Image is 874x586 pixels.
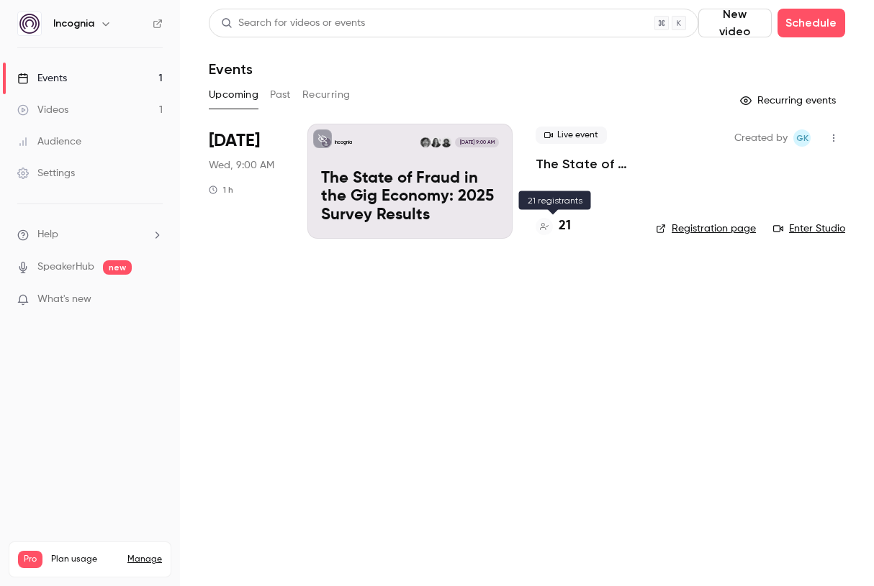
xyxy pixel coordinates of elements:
span: Help [37,227,58,242]
div: Videos [17,103,68,117]
a: Registration page [656,221,756,236]
button: Schedule [778,9,845,37]
button: Recurring events [734,89,845,112]
a: Enter Studio [773,221,845,236]
div: Sep 24 Wed, 12:00 PM (America/New York) [209,124,284,239]
div: Audience [17,134,81,149]
span: [DATE] [209,129,260,152]
img: Felix Efren Gonzalez Reyes [441,137,451,147]
h4: 21 [559,216,571,236]
iframe: Noticeable Trigger [145,293,163,306]
a: Manage [127,554,162,565]
h6: Incognia [53,17,94,31]
h1: Events [209,60,253,78]
img: Maria Sassetti [431,137,441,147]
img: Incognia [18,12,41,35]
a: SpeakerHub [37,260,94,275]
div: 1 h [209,184,233,196]
div: Events [17,71,67,86]
a: The State of Fraud in the Gig Economy: 2025 Survey ResultsIncogniaFelix Efren Gonzalez ReyesMaria... [307,124,513,239]
p: Incognia [335,139,352,146]
button: New video [698,9,772,37]
span: What's new [37,292,91,307]
a: 21 [536,216,571,236]
a: The State of Fraud in the Gig Economy: 2025 Survey Results [536,155,633,173]
span: Gianna Kennedy [793,129,811,147]
li: help-dropdown-opener [17,227,163,242]
div: Search for videos or events [221,16,365,31]
span: Plan usage [51,554,119,565]
span: Created by [734,129,788,147]
div: Settings [17,166,75,180]
span: new [103,260,132,275]
button: Upcoming [209,83,258,106]
span: Live event [536,127,607,144]
span: [DATE] 9:00 AM [455,137,498,147]
span: Pro [18,551,42,568]
button: Recurring [302,83,351,106]
span: Wed, 9:00 AM [209,158,274,173]
img: Victor Cavalcanti [420,137,431,147]
span: GK [796,129,808,147]
button: Past [270,83,291,106]
p: The State of Fraud in the Gig Economy: 2025 Survey Results [321,170,499,225]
